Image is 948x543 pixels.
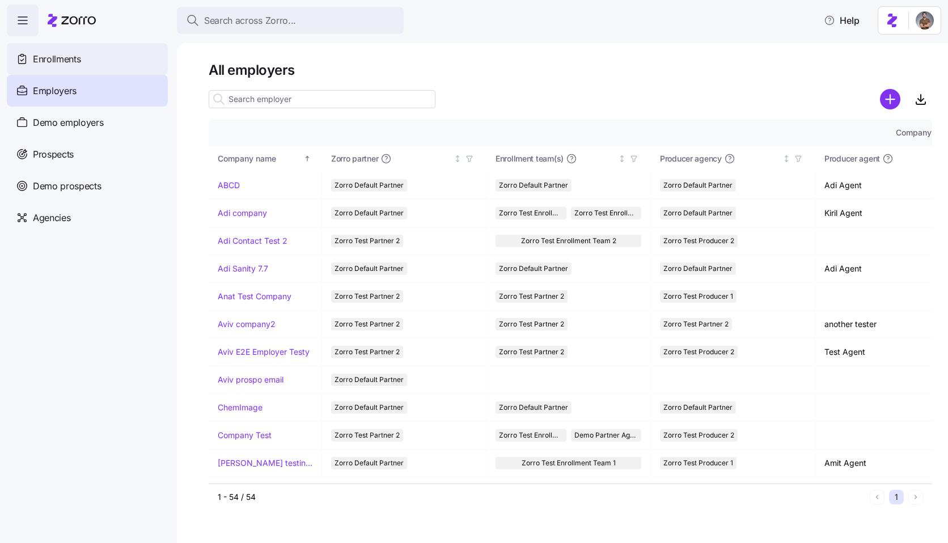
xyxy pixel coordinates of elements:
span: Employers [33,84,77,98]
span: Zorro Test Partner 2 [335,346,400,358]
a: Agencies [7,202,168,234]
span: Zorro Default Partner [335,457,404,469]
span: Zorro Test Enrollment Team 2 [499,429,563,442]
button: 1 [889,490,904,504]
span: Zorro Test Enrollment Team 2 [521,235,616,247]
span: Zorro Default Partner [663,262,733,275]
span: Zorro Test Producer 2 [663,235,734,247]
span: Zorro Default Partner [499,401,568,414]
a: Adi company [218,207,267,219]
span: Producer agent [824,153,880,164]
span: Help [824,14,860,27]
span: Zorro Test Partner 2 [499,346,564,358]
span: Zorro Test Partner 2 [335,290,400,303]
span: Zorro Default Partner [335,401,404,414]
span: Zorro Default Partner [663,401,733,414]
a: Aviv company2 [218,319,276,330]
span: Zorro Default Partner [499,179,568,192]
th: Company nameSorted ascending [209,146,322,172]
button: Previous page [870,490,884,504]
span: Zorro Test Partner 2 [335,429,400,442]
input: Search employer [209,90,435,108]
span: Enrollments [33,52,81,66]
button: Search across Zorro... [177,7,404,34]
th: Enrollment team(s)Not sorted [486,146,651,172]
h1: All employers [209,61,932,79]
span: Zorro Test Producer 2 [663,346,734,358]
span: Zorro Default Partner [335,374,404,386]
span: Zorro Test Enrollment Team 1 [574,207,638,219]
span: Zorro Test Partner 2 [335,318,400,330]
span: Zorro Test Enrollment Team 2 [499,207,563,219]
span: Zorro Default Partner [335,207,404,219]
span: Zorro Default Partner [663,179,733,192]
span: Search across Zorro... [204,14,296,28]
span: Zorro Test Partner 2 [663,318,729,330]
svg: add icon [880,89,900,109]
div: 1 - 54 / 54 [218,491,865,503]
img: 4405efb6-a4ff-4e3b-b971-a8a12b62b3ee-1719735568656.jpeg [916,11,934,29]
span: Zorro Default Partner [335,179,404,192]
span: Enrollment team(s) [496,153,564,164]
th: Producer agencyNot sorted [651,146,815,172]
span: Zorro partner [331,153,378,164]
span: Producer agency [660,153,722,164]
span: Zorro Default Partner [499,262,568,275]
span: Agencies [33,211,70,225]
div: Company name [218,152,302,165]
div: Not sorted [782,155,790,163]
a: Adi Sanity 7.7 [218,263,268,274]
span: Prospects [33,147,74,162]
span: Zorro Test Producer 2 [663,429,734,442]
button: Help [815,9,869,32]
span: Demo employers [33,116,104,130]
button: Next page [908,490,923,504]
span: Zorro Test Producer 1 [663,457,733,469]
a: Anat Test Company [218,291,291,302]
a: Prospects [7,138,168,170]
span: Zorro Test Partner 2 [499,318,564,330]
a: ChemImage [218,402,263,413]
a: [PERSON_NAME] testing recording [218,457,312,469]
a: Adi Contact Test 2 [218,235,287,247]
div: Not sorted [454,155,462,163]
span: Zorro Test Enrollment Team 1 [522,457,616,469]
a: Demo employers [7,107,168,138]
span: Demo Partner Agency [574,429,638,442]
a: Aviv E2E Employer Testy [218,346,310,358]
a: Company Test [218,430,272,441]
div: Sorted ascending [303,155,311,163]
a: Employers [7,75,168,107]
div: Not sorted [618,155,626,163]
span: Demo prospects [33,179,101,193]
a: Demo prospects [7,170,168,202]
th: Zorro partnerNot sorted [322,146,486,172]
span: Zorro Test Producer 1 [663,290,733,303]
span: Zorro Default Partner [663,207,733,219]
span: Zorro Default Partner [335,262,404,275]
span: Zorro Test Partner 2 [499,290,564,303]
a: Enrollments [7,43,168,75]
a: ABCD [218,180,240,191]
a: Aviv prospo email [218,374,283,385]
span: Zorro Test Partner 2 [335,235,400,247]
